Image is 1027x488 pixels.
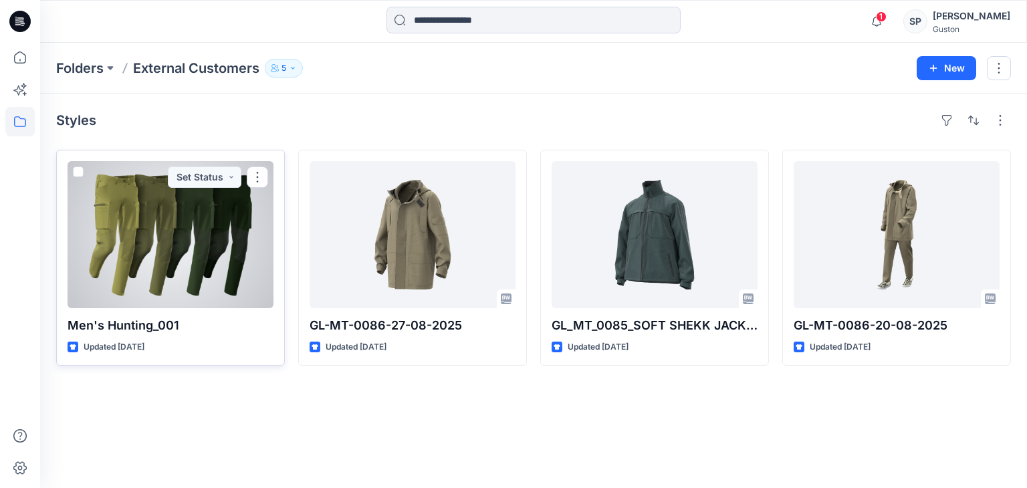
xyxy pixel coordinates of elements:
[568,340,629,354] p: Updated [DATE]
[133,59,259,78] p: External Customers
[310,161,516,308] a: GL-MT-0086-27-08-2025
[933,24,1010,34] div: Guston
[794,161,1000,308] a: GL-MT-0086-20-08-2025
[810,340,871,354] p: Updated [DATE]
[917,56,976,80] button: New
[794,316,1000,335] p: GL-MT-0086-20-08-2025
[876,11,887,22] span: 1
[326,340,386,354] p: Updated [DATE]
[552,316,758,335] p: GL_MT_0085_SOFT SHEKK JACKET
[56,59,104,78] a: Folders
[265,59,303,78] button: 5
[903,9,927,33] div: SP
[281,61,286,76] p: 5
[84,340,144,354] p: Updated [DATE]
[933,8,1010,24] div: [PERSON_NAME]
[68,316,273,335] p: Men's Hunting_001
[552,161,758,308] a: GL_MT_0085_SOFT SHEKK JACKET
[56,112,96,128] h4: Styles
[68,161,273,308] a: Men's Hunting_001
[310,316,516,335] p: GL-MT-0086-27-08-2025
